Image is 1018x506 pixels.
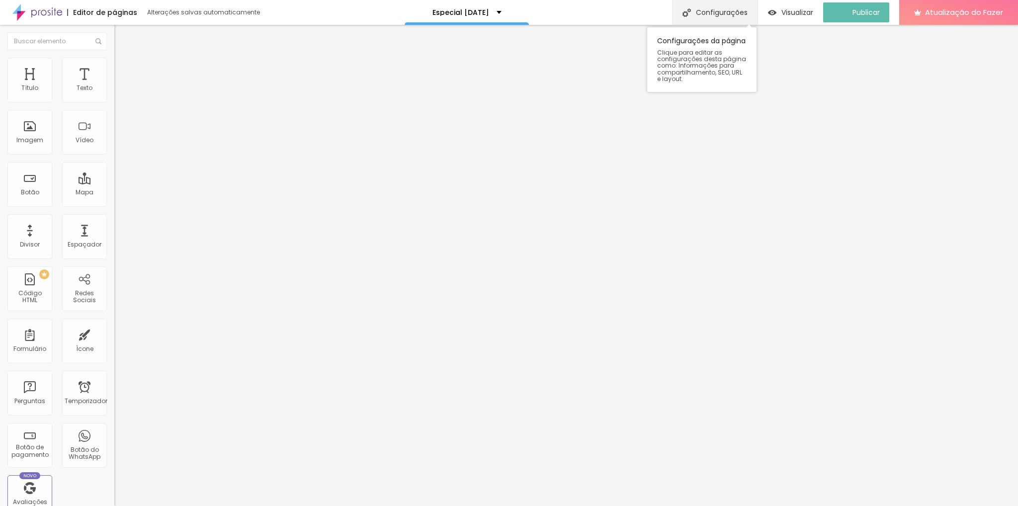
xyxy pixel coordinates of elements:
[13,344,46,353] font: Formulário
[21,188,39,196] font: Botão
[852,7,880,17] font: Publicar
[147,8,260,16] font: Alterações salvas automaticamente
[77,84,92,92] font: Texto
[758,2,823,22] button: Visualizar
[16,136,43,144] font: Imagem
[781,7,813,17] font: Visualizar
[925,7,1003,17] font: Atualização do Fazer
[21,84,38,92] font: Título
[696,7,748,17] font: Configurações
[73,7,137,17] font: Editor de páginas
[768,8,776,17] img: view-1.svg
[65,397,107,405] font: Temporizador
[18,289,42,304] font: Código HTML
[69,445,100,461] font: Botão do WhatsApp
[114,25,1018,506] iframe: Editor
[76,344,93,353] font: Ícone
[95,38,101,44] img: Ícone
[73,289,96,304] font: Redes Sociais
[657,48,746,83] font: Clique para editar as configurações desta página como: Informações para compartilhamento, SEO, UR...
[432,7,489,17] font: Especial [DATE]
[657,36,746,46] font: Configurações da página
[20,240,40,249] font: Divisor
[682,8,691,17] img: Ícone
[11,443,49,458] font: Botão de pagamento
[7,32,107,50] input: Buscar elemento
[76,188,93,196] font: Mapa
[23,473,37,479] font: Novo
[823,2,889,22] button: Publicar
[76,136,93,144] font: Vídeo
[68,240,101,249] font: Espaçador
[14,397,45,405] font: Perguntas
